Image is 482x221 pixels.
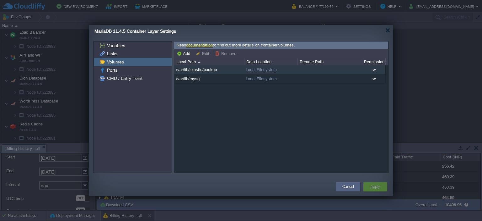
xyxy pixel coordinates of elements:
a: documentation [186,43,213,47]
button: Edit [196,51,211,56]
div: Permission [362,58,385,65]
a: Volumes [106,59,125,65]
a: /var/lib/mysql [175,76,201,81]
span: rw [372,67,376,72]
span: rw [372,76,376,81]
a: Links [106,51,118,57]
button: Cancel [342,184,354,190]
button: Apply [370,184,380,190]
a: /var/lib/jelastic/backup [175,67,218,72]
div: Read to find out more details on container volumes. [174,41,388,49]
div: Local Path [175,58,244,65]
div: Remote Path [298,58,362,65]
button: Add [177,51,192,56]
span: Local Filesystem [246,76,277,81]
span: Local Filesystem [246,67,277,72]
button: Remove [215,51,238,56]
img: AMDAwAAAACH5BAEAAAAALAAAAAABAAEAAAICRAEAOw== [198,61,201,63]
a: Variables [106,43,126,48]
a: Ports [106,67,118,73]
span: MariaDB 11.4.5 Container Layer Settings [94,29,176,34]
a: CMD / Entry Point [106,75,143,81]
div: Data Location [245,58,297,65]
